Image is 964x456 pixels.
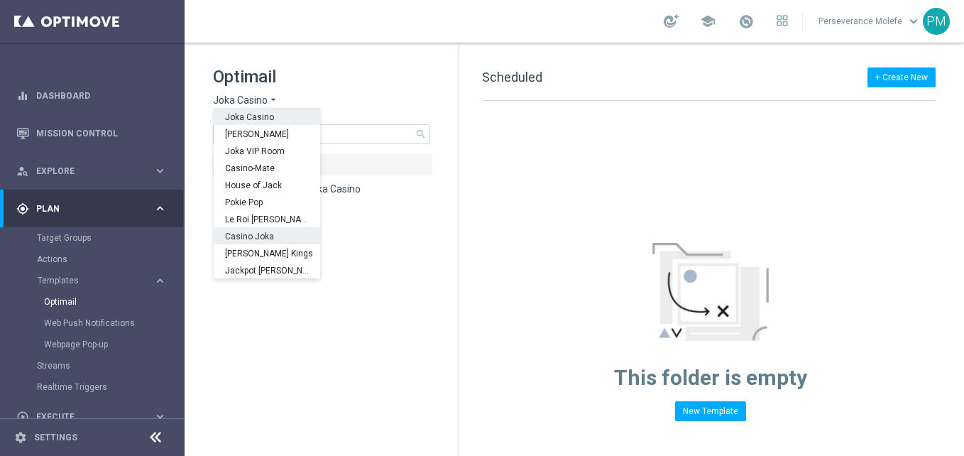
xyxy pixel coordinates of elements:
[16,202,29,215] i: gps_fixed
[153,202,167,215] i: keyboard_arrow_right
[16,165,29,178] i: person_search
[14,431,27,444] i: settings
[37,254,148,265] a: Actions
[37,360,148,371] a: Streams
[16,411,29,423] i: play_circle_outline
[16,77,167,114] div: Dashboard
[16,411,168,423] button: play_circle_outline Execute keyboard_arrow_right
[153,274,167,288] i: keyboard_arrow_right
[37,381,148,393] a: Realtime Triggers
[37,227,183,249] div: Target Groups
[37,355,183,376] div: Streams
[16,202,153,215] div: Plan
[16,128,168,139] button: Mission Control
[213,124,430,144] input: Search Template
[44,291,183,313] div: Optimail
[923,8,950,35] div: PM
[37,275,168,286] button: Templates keyboard_arrow_right
[44,317,148,329] a: Web Push Notifications
[44,313,183,334] div: Web Push Notifications
[482,70,542,85] span: Scheduled
[44,339,148,350] a: Webpage Pop-up
[16,165,168,177] button: person_search Explore keyboard_arrow_right
[44,334,183,355] div: Webpage Pop-up
[214,108,320,278] ng-dropdown-panel: Options list
[213,94,268,107] span: Joka Casino
[16,411,153,423] div: Execute
[36,114,167,152] a: Mission Control
[37,376,183,398] div: Realtime Triggers
[44,296,148,308] a: Optimail
[37,249,183,270] div: Actions
[213,65,430,88] h1: Optimail
[700,13,716,29] span: school
[906,13,921,29] span: keyboard_arrow_down
[36,77,167,114] a: Dashboard
[153,164,167,178] i: keyboard_arrow_right
[37,270,183,355] div: Templates
[38,276,139,285] span: Templates
[16,165,153,178] div: Explore
[675,401,746,421] button: New Template
[614,365,807,390] span: This folder is empty
[37,232,148,244] a: Target Groups
[867,67,936,87] button: + Create New
[16,114,167,152] div: Mission Control
[16,203,168,215] button: gps_fixed Plan keyboard_arrow_right
[16,89,29,102] i: equalizer
[16,90,168,102] button: equalizer Dashboard
[817,11,923,32] a: Perseverance Molefekeyboard_arrow_down
[415,129,427,140] span: search
[34,433,77,442] a: Settings
[36,413,153,421] span: Execute
[36,205,153,213] span: Plan
[38,276,153,285] div: Templates
[213,94,279,107] button: Joka Casino arrow_drop_down
[36,167,153,175] span: Explore
[268,94,279,107] i: arrow_drop_down
[153,410,167,423] i: keyboard_arrow_right
[652,243,769,341] img: emptyStateManageTemplates.jpg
